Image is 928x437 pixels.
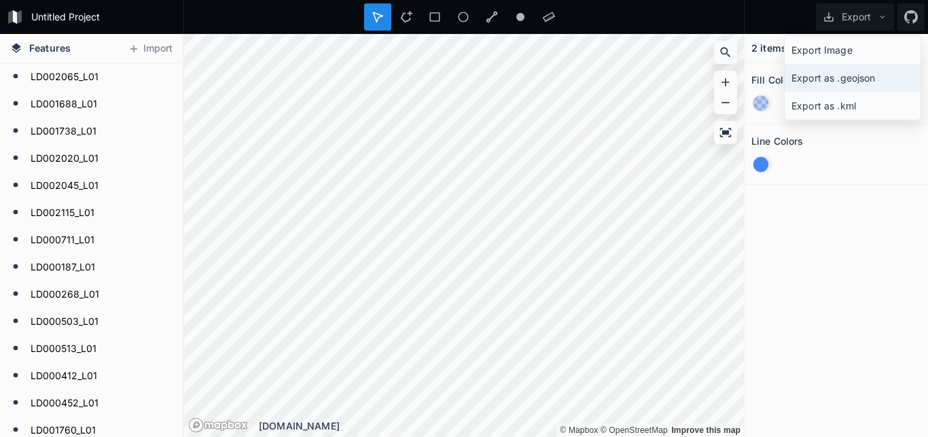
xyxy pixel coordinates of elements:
[29,41,71,55] span: Features
[785,36,921,64] div: Export Image
[560,425,598,435] a: Mapbox
[601,425,668,435] a: OpenStreetMap
[121,38,179,60] button: Import
[671,425,740,435] a: Map feedback
[751,130,804,152] h2: Line Colors
[751,41,829,55] h4: 2 items selected
[259,419,744,433] div: [DOMAIN_NAME]
[785,92,921,120] div: Export as .kml
[785,64,921,92] div: Export as .geojson
[816,3,894,31] button: Export
[188,417,248,433] a: Mapbox logo
[751,69,798,90] h2: Fill Colors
